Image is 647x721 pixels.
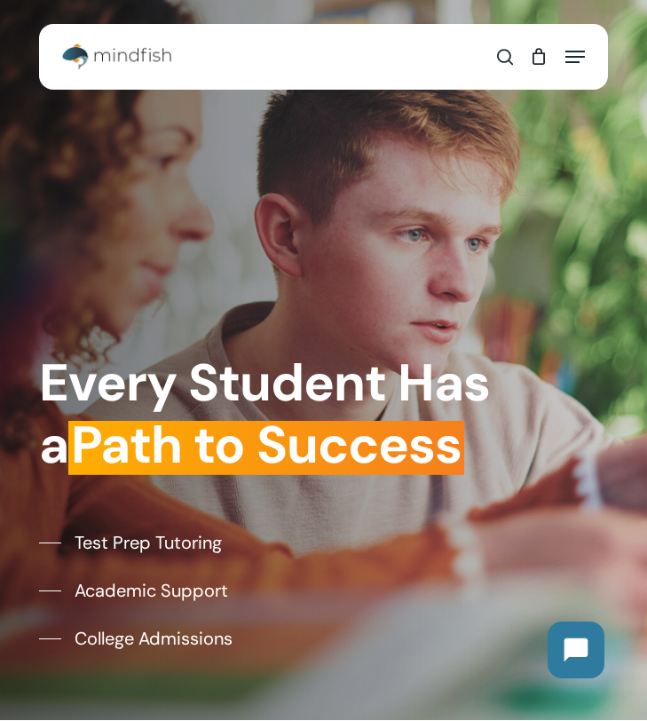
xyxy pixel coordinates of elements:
em: Path to Success [68,411,464,479]
h1: Every Student Has a [39,353,608,477]
span: College Admissions [75,625,233,652]
a: Academic Support [39,577,228,604]
a: Cart [522,35,556,79]
img: Mindfish Test Prep & Academics [62,44,170,70]
a: Navigation Menu [565,48,585,66]
a: College Admissions [39,625,233,652]
iframe: Chatbot [530,604,622,696]
span: Test Prep Tutoring [75,529,222,556]
a: Test Prep Tutoring [39,529,222,556]
span: Academic Support [75,577,228,604]
header: Main Menu [39,35,609,79]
